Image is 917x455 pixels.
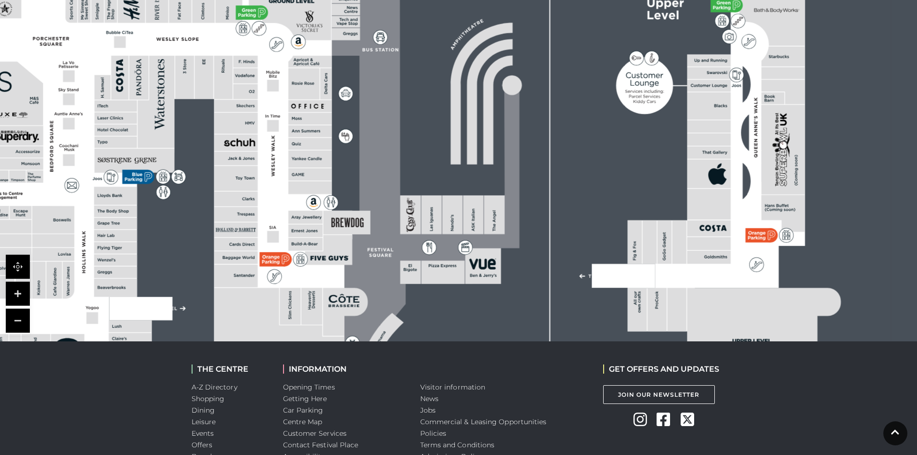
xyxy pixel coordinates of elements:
[283,406,323,415] a: Car Parking
[420,441,495,449] a: Terms and Conditions
[420,417,547,426] a: Commercial & Leasing Opportunities
[420,383,486,391] a: Visitor information
[283,383,335,391] a: Opening Times
[283,429,347,438] a: Customer Services
[603,364,719,374] h2: GET OFFERS AND UPDATES
[283,364,406,374] h2: INFORMATION
[283,417,323,426] a: Centre Map
[192,417,216,426] a: Leisure
[192,383,237,391] a: A-Z Directory
[192,364,269,374] h2: THE CENTRE
[420,394,439,403] a: News
[283,441,359,449] a: Contact Festival Place
[192,394,225,403] a: Shopping
[420,429,447,438] a: Policies
[192,441,213,449] a: Offers
[283,394,327,403] a: Getting Here
[420,406,436,415] a: Jobs
[192,406,215,415] a: Dining
[192,429,214,438] a: Events
[603,385,715,404] a: Join Our Newsletter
